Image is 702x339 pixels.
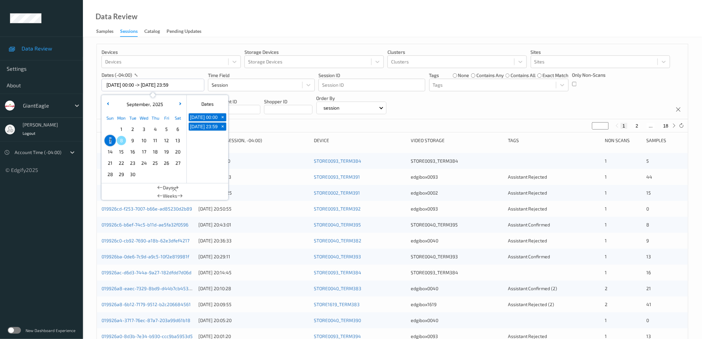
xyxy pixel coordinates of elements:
[508,238,547,243] span: Assistant Rejected
[647,206,649,212] span: 0
[411,269,503,276] div: STORE0093_TERM384
[429,72,439,79] p: Tags
[647,222,650,227] span: 8
[647,317,649,323] span: 0
[163,184,173,191] span: Days
[219,113,226,121] button: +
[102,49,241,55] p: Devices
[102,301,191,307] a: 019926a8-6b12-7179-9512-b2c206684561
[151,136,160,145] span: 11
[102,72,132,78] p: dates (-04:00)
[198,174,309,180] div: [DATE] 21:05:43
[187,98,228,110] div: Dates
[314,286,361,291] a: STORE0040_TERM383
[151,101,163,107] span: 2025
[105,147,115,156] span: 14
[647,301,652,307] span: 41
[102,270,191,275] a: 019926ac-d6d3-744a-9a27-182dfdd7d06d
[120,28,138,37] div: Sessions
[198,221,309,228] div: [DATE] 20:43:01
[198,285,309,292] div: [DATE] 20:10:28
[189,123,219,130] button: [DATE] 23:59
[116,169,127,180] div: Choose Monday September 29 of 2025
[172,124,183,135] div: Choose Saturday September 06 of 2025
[647,333,651,339] span: 13
[647,254,651,259] span: 13
[543,72,569,79] label: exact match
[105,158,115,168] span: 21
[198,269,309,276] div: [DATE] 20:14:45
[139,147,149,156] span: 17
[117,125,126,134] span: 1
[102,222,188,227] a: 019926c6-b6ef-74c5-b11d-ae5fa32f0596
[411,206,503,212] div: edgibox0093
[314,270,361,275] a: STORE0093_TERM384
[172,135,183,146] div: Choose Saturday September 13 of 2025
[198,190,309,196] div: [DATE] 20:58:25
[314,254,361,259] a: STORE0040_TERM393
[139,125,149,134] span: 3
[102,286,194,291] a: 019926a8-eaec-7329-8bd9-d44b7cb45334
[173,147,182,156] span: 20
[647,158,649,164] span: 5
[219,123,226,130] button: +
[161,112,172,124] div: Fri
[314,333,361,339] a: STORE0093_TERM394
[173,136,182,145] span: 13
[138,124,150,135] div: Choose Wednesday September 03 of 2025
[314,317,361,323] a: STORE0040_TERM390
[127,157,138,169] div: Choose Tuesday September 23 of 2025
[105,169,116,180] div: Choose Sunday September 28 of 2025
[508,137,600,144] div: Tags
[314,301,360,307] a: STORE1619_TERM383
[138,169,150,180] div: Choose Wednesday October 01 of 2025
[162,158,171,168] span: 26
[116,112,127,124] div: Mon
[605,174,607,180] span: 1
[314,190,360,196] a: STORE0002_TERM391
[189,113,219,121] button: [DATE] 00:00
[411,137,503,144] div: Video Storage
[198,137,309,144] div: Timestamp (Session, -04:00)
[144,28,160,36] div: Catalog
[102,206,192,212] a: 019926cd-f253-7007-b66e-ad85230d2b89
[647,238,649,243] span: 9
[605,238,607,243] span: 1
[508,254,550,259] span: Assistant Confirmed
[102,254,189,259] a: 019926ba-0de6-7c9d-a9c5-10f2e819981f
[219,123,226,130] span: +
[634,123,640,129] button: 2
[314,158,361,164] a: STORE0093_TERM384
[605,286,607,291] span: 2
[318,72,425,79] p: Session ID
[508,206,547,212] span: Assistant Rejected
[167,28,201,36] div: Pending Updates
[151,147,160,156] span: 18
[127,146,138,157] div: Choose Tuesday September 16 of 2025
[508,301,554,307] span: Assistant Rejected (2)
[411,301,503,308] div: edgibox1619
[150,124,161,135] div: Choose Thursday September 04 of 2025
[128,158,137,168] span: 23
[151,158,160,168] span: 25
[96,13,137,20] div: Data Review
[127,169,138,180] div: Choose Tuesday September 30 of 2025
[508,222,550,227] span: Assistant Confirmed
[144,27,167,36] a: Catalog
[117,158,126,168] span: 22
[264,98,313,105] p: Shopper ID
[173,125,182,134] span: 6
[138,157,150,169] div: Choose Wednesday September 24 of 2025
[605,222,607,227] span: 1
[647,270,651,275] span: 16
[647,190,651,196] span: 15
[116,157,127,169] div: Choose Monday September 22 of 2025
[116,135,127,146] div: Choose Monday September 08 of 2025
[117,147,126,156] span: 15
[458,72,469,79] label: none
[411,237,503,244] div: edgibox0040
[102,333,193,339] a: 019926a0-8d3b-7e34-b930-ccc9ba5953d5
[138,146,150,157] div: Choose Wednesday September 17 of 2025
[508,286,557,291] span: Assistant Confirmed (2)
[605,190,607,196] span: 1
